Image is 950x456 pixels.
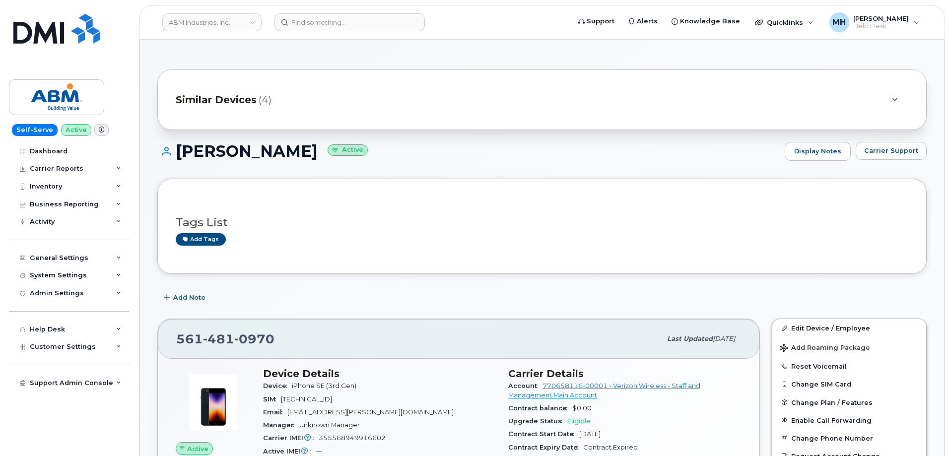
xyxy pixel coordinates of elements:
[772,319,926,337] a: Edit Device / Employee
[508,444,583,451] span: Contract Expiry Date
[316,448,322,455] span: —
[299,421,360,429] span: Unknown Manager
[173,293,205,302] span: Add Note
[157,289,214,307] button: Add Note
[281,395,332,403] span: [TECHNICAL_ID]
[508,417,567,425] span: Upgrade Status
[292,382,356,390] span: iPhone SE (3rd Gen)
[263,382,292,390] span: Device
[508,382,543,390] span: Account
[263,368,496,380] h3: Device Details
[259,93,271,107] span: (4)
[791,416,872,424] span: Enable Call Forwarding
[508,382,700,398] a: 770658116-00001 - Verizon Wireless - Staff and Management Main Account
[791,398,873,406] span: Change Plan / Features
[772,393,926,411] button: Change Plan / Features
[187,444,208,454] span: Active
[713,335,735,342] span: [DATE]
[780,344,870,353] span: Add Roaming Package
[579,430,601,438] span: [DATE]
[203,331,234,346] span: 481
[319,434,386,442] span: 355568949916602
[508,404,572,412] span: Contract balance
[772,375,926,393] button: Change SIM Card
[567,417,591,425] span: Eligible
[328,144,368,156] small: Active
[157,142,780,160] h1: [PERSON_NAME]
[508,368,742,380] h3: Carrier Details
[785,142,851,161] a: Display Notes
[234,331,274,346] span: 0970
[176,331,274,346] span: 561
[856,142,927,160] button: Carrier Support
[263,395,281,403] span: SIM
[176,93,257,107] span: Similar Devices
[772,357,926,375] button: Reset Voicemail
[864,146,918,155] span: Carrier Support
[263,421,299,429] span: Manager
[287,408,454,416] span: [EMAIL_ADDRESS][PERSON_NAME][DOMAIN_NAME]
[184,373,243,432] img: image20231002-3703462-1angbar.jpeg
[176,233,226,246] a: Add tags
[508,430,579,438] span: Contract Start Date
[263,408,287,416] span: Email
[772,429,926,447] button: Change Phone Number
[263,448,316,455] span: Active IMEI
[176,216,908,229] h3: Tags List
[772,337,926,357] button: Add Roaming Package
[583,444,638,451] span: Contract Expired
[667,335,713,342] span: Last updated
[772,411,926,429] button: Enable Call Forwarding
[263,434,319,442] span: Carrier IMEI
[572,404,592,412] span: $0.00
